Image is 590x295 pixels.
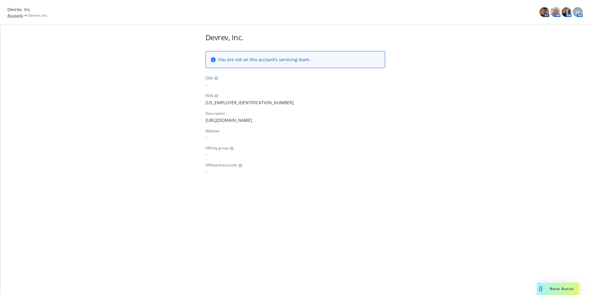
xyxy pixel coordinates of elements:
[575,9,580,15] span: SF
[206,168,385,174] span: -
[206,117,385,123] span: [URL][DOMAIN_NAME]
[206,145,229,151] span: Affinity group
[537,283,545,295] div: Drag to move
[206,99,385,106] span: [US_EMPLOYER_IDENTIFICATION_NUMBER]
[206,134,385,140] div: -
[206,82,385,88] span: -
[218,56,310,63] span: You are not on this account’s servicing team.
[7,6,31,13] span: Devrev, Inc.
[206,111,225,116] div: Description
[550,286,574,291] span: Nova Assist
[206,151,385,157] span: -
[551,7,560,17] img: photo
[206,93,213,99] div: FEIN
[537,283,579,295] button: Nova Assist
[7,13,23,18] a: Accounts
[562,7,571,17] img: photo
[539,7,549,17] img: photo
[28,13,48,18] span: Devrev, Inc.
[206,32,385,42] h1: Devrev, Inc.
[206,75,213,81] div: DBA
[206,128,385,134] div: Website
[206,162,237,168] span: Affiliated accounts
